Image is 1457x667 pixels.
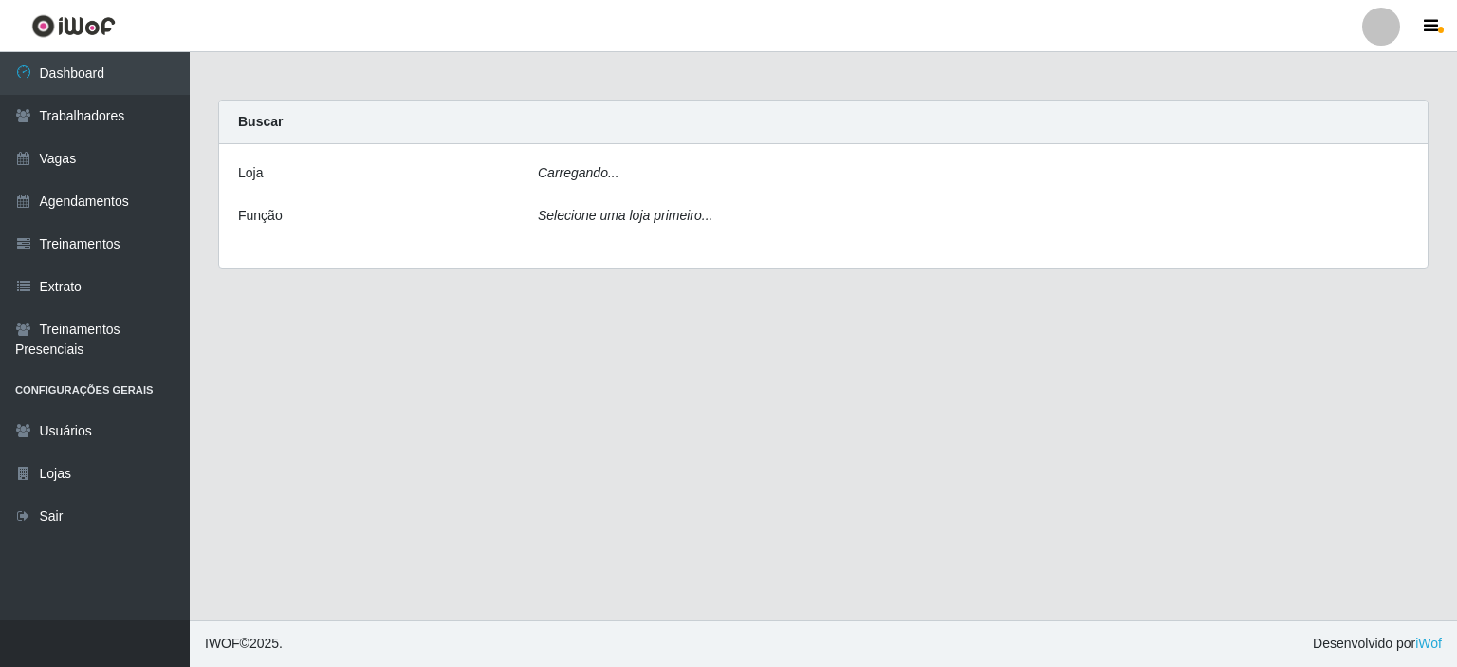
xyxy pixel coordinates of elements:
[31,14,116,38] img: CoreUI Logo
[1313,634,1442,654] span: Desenvolvido por
[205,636,240,651] span: IWOF
[238,163,263,183] label: Loja
[238,206,283,226] label: Função
[1415,636,1442,651] a: iWof
[238,114,283,129] strong: Buscar
[538,208,712,223] i: Selecione uma loja primeiro...
[538,165,619,180] i: Carregando...
[205,634,283,654] span: © 2025 .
